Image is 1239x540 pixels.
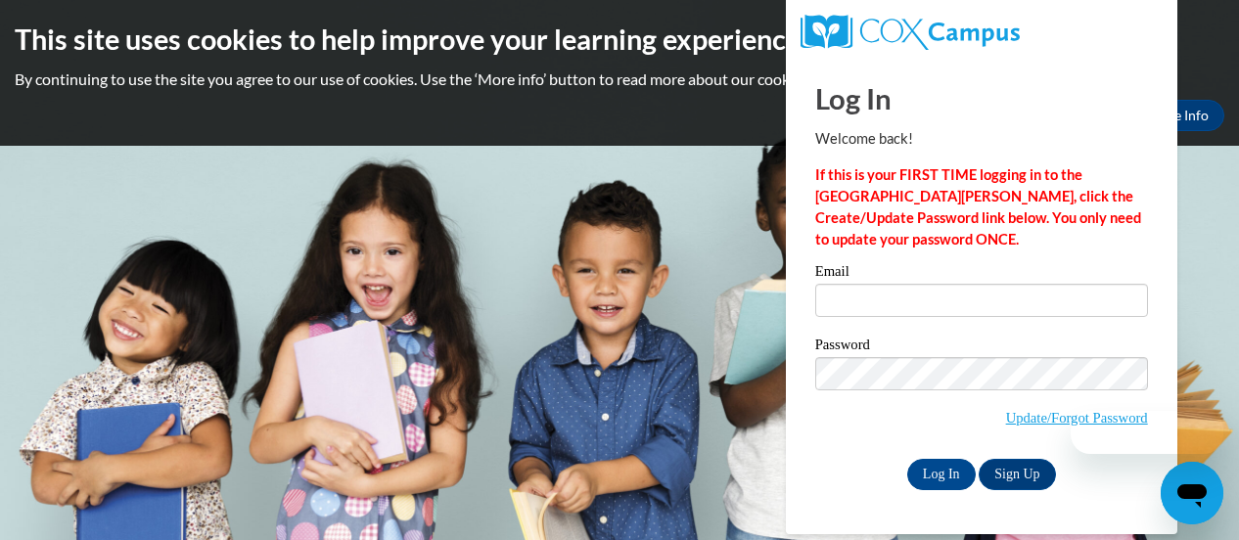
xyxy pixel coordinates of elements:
a: Sign Up [979,459,1055,490]
p: Welcome back! [815,128,1148,150]
h2: This site uses cookies to help improve your learning experience. [15,20,1224,59]
iframe: Message from company [1071,411,1223,454]
a: More Info [1132,100,1224,131]
a: Update/Forgot Password [1006,410,1148,426]
input: Log In [907,459,976,490]
iframe: Button to launch messaging window [1161,462,1223,524]
h1: Log In [815,78,1148,118]
label: Password [815,337,1148,357]
label: Email [815,264,1148,284]
img: COX Campus [801,15,1020,50]
p: By continuing to use the site you agree to our use of cookies. Use the ‘More info’ button to read... [15,68,1224,90]
strong: If this is your FIRST TIME logging in to the [GEOGRAPHIC_DATA][PERSON_NAME], click the Create/Upd... [815,166,1141,247]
